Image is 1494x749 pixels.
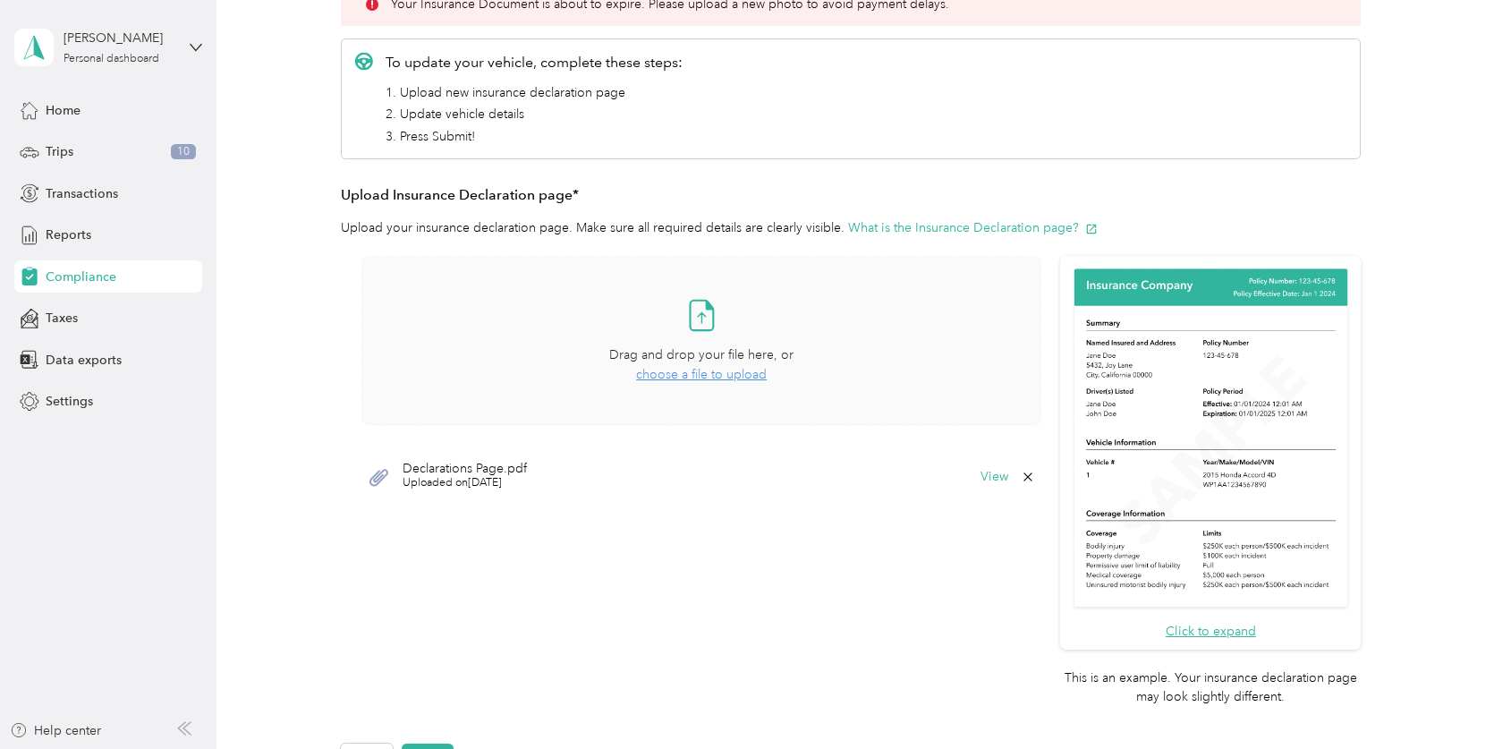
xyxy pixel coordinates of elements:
p: To update your vehicle, complete these steps: [386,52,683,73]
span: Trips [46,142,73,161]
span: choose a file to upload [636,367,767,382]
button: Click to expand [1166,622,1256,641]
span: Declarations Page.pdf [403,463,527,475]
img: Sample insurance declaration [1070,266,1352,612]
span: Compliance [46,268,116,286]
span: Drag and drop your file here, orchoose a file to upload [362,257,1040,424]
button: Help center [10,721,101,740]
h3: Upload Insurance Declaration page* [341,184,1362,207]
span: Transactions [46,184,118,203]
span: Home [46,101,81,120]
span: 10 [171,144,196,160]
button: What is the Insurance Declaration page? [848,218,1098,237]
li: 1. Upload new insurance declaration page [386,83,683,102]
span: Drag and drop your file here, or [609,347,794,362]
li: 2. Update vehicle details [386,105,683,123]
li: 3. Press Submit! [386,127,683,146]
span: Data exports [46,351,122,370]
p: This is an example. Your insurance declaration page may look slightly different. [1060,668,1361,706]
span: Reports [46,226,91,244]
span: Uploaded on [DATE] [403,475,527,491]
div: Personal dashboard [64,54,159,64]
p: Upload your insurance declaration page. Make sure all required details are clearly visible. [341,218,1362,237]
button: View [980,471,1008,483]
div: [PERSON_NAME] [64,29,175,47]
iframe: Everlance-gr Chat Button Frame [1394,649,1494,749]
span: Taxes [46,309,78,328]
span: Settings [46,392,93,411]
